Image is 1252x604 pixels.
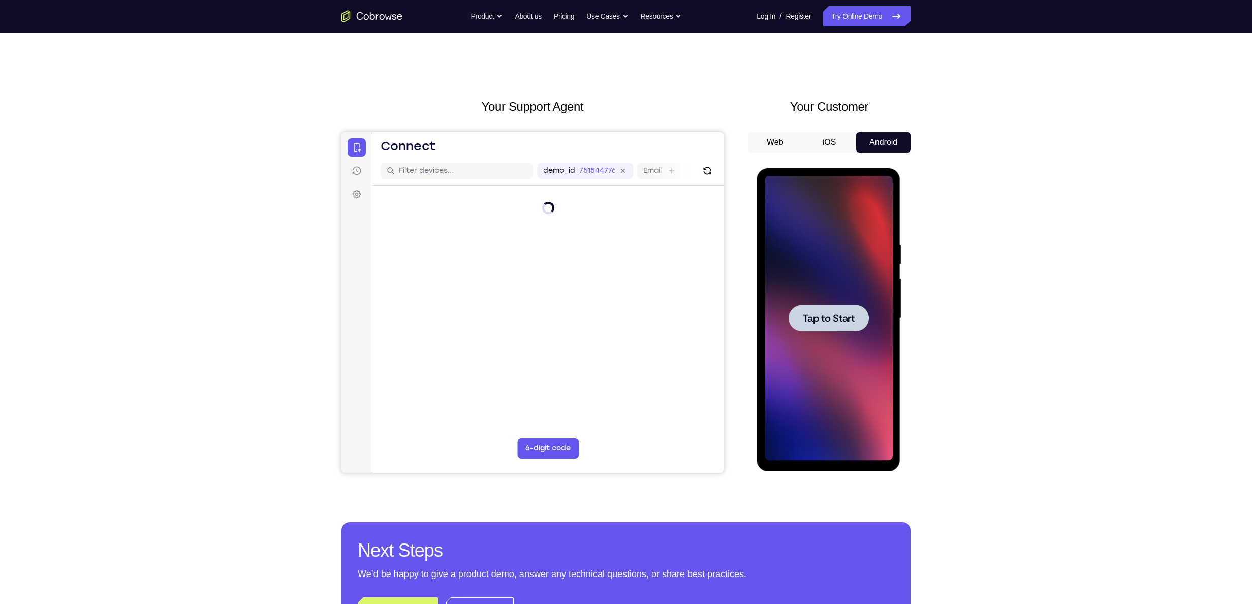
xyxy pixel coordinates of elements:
[471,6,503,26] button: Product
[641,6,682,26] button: Resources
[554,6,574,26] a: Pricing
[748,132,802,153] button: Web
[748,98,911,116] h2: Your Customer
[341,132,724,473] iframe: Agent
[757,6,775,26] a: Log In
[341,98,724,116] h2: Your Support Agent
[586,6,628,26] button: Use Cases
[358,538,894,563] h2: Next Steps
[358,567,894,581] p: We’d be happy to give a product demo, answer any technical questions, or share best practices.
[856,132,911,153] button: Android
[341,10,402,22] a: Go to the home page
[823,6,911,26] a: Try Online Demo
[32,136,112,163] button: Tap to Start
[786,6,811,26] a: Register
[802,132,857,153] button: iOS
[779,10,781,22] span: /
[46,145,98,155] span: Tap to Start
[515,6,541,26] a: About us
